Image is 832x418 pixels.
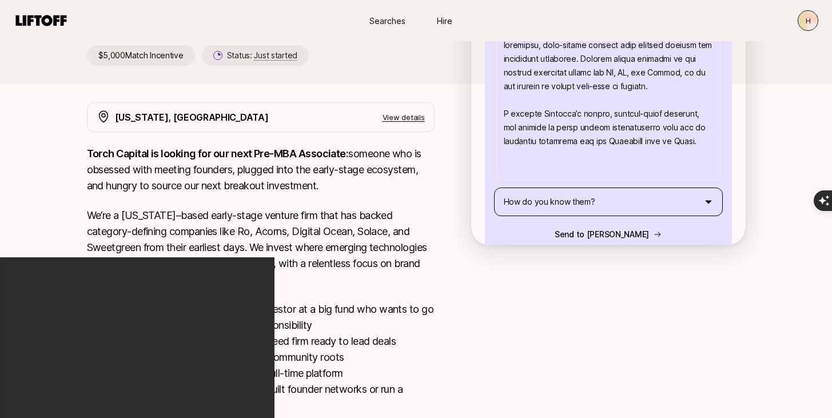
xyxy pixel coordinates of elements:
span: Searches [369,15,405,27]
button: H [798,10,818,31]
p: Status: [227,49,297,62]
p: View details [383,112,425,123]
p: [US_STATE], [GEOGRAPHIC_DATA] [115,110,269,125]
p: someone who is obsessed with meeting founders, plugged into the early-stage ecosystem, and hungry... [87,146,435,194]
p: H [806,14,811,27]
a: Hire [416,10,473,31]
a: Searches [359,10,416,31]
p: $5,000 Match Incentive [87,45,195,66]
button: Send to [PERSON_NAME] [494,221,723,248]
span: Hire [437,15,452,27]
strong: Torch Capital is looking for our next Pre-MBA Associate: [87,148,349,160]
span: Just started [254,50,297,61]
p: We’re a [US_STATE]–based early-stage venture firm that has backed category-defining companies lik... [87,208,435,288]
